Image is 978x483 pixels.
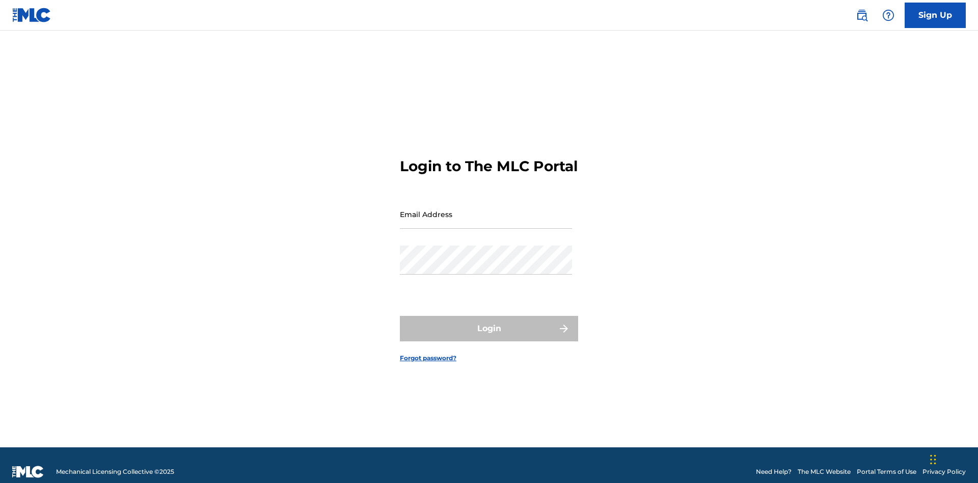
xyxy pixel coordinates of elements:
iframe: Chat Widget [927,434,978,483]
a: Forgot password? [400,354,456,363]
a: Public Search [852,5,872,25]
a: Portal Terms of Use [857,467,916,476]
span: Mechanical Licensing Collective © 2025 [56,467,174,476]
img: search [856,9,868,21]
a: Privacy Policy [922,467,966,476]
img: help [882,9,894,21]
div: Drag [930,444,936,475]
a: Need Help? [756,467,792,476]
a: The MLC Website [798,467,851,476]
a: Sign Up [905,3,966,28]
h3: Login to The MLC Portal [400,157,578,175]
img: MLC Logo [12,8,51,22]
img: logo [12,466,44,478]
div: Help [878,5,899,25]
